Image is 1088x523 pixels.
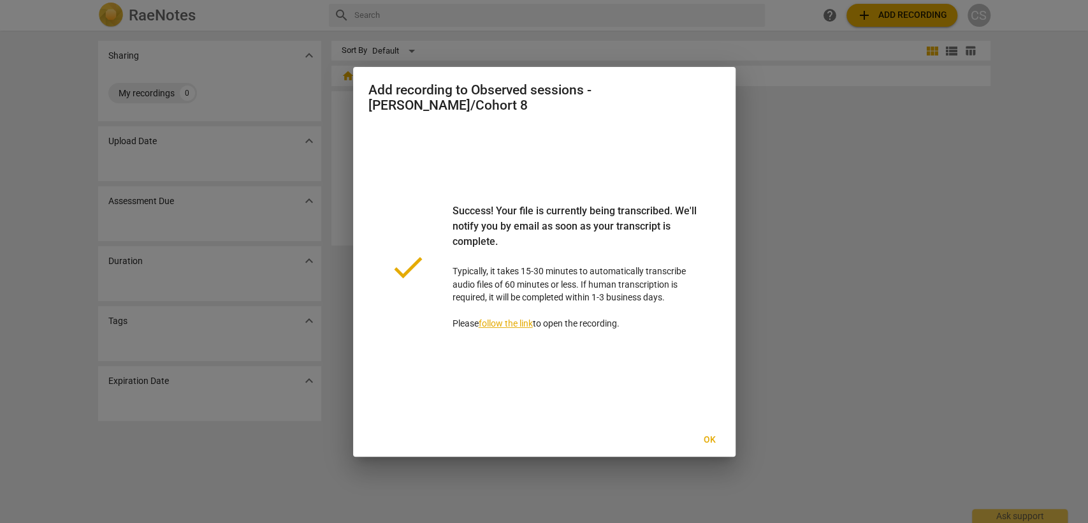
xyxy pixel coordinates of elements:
button: Ok [690,429,730,452]
div: Success! Your file is currently being transcribed. We'll notify you by email as soon as your tran... [453,203,700,265]
a: follow the link [479,318,533,328]
span: done [389,248,427,286]
span: Ok [700,434,720,446]
h2: Add recording to Observed sessions - [PERSON_NAME]/Cohort 8 [368,82,720,114]
p: Typically, it takes 15-30 minutes to automatically transcribe audio files of 60 minutes or less. ... [453,203,700,330]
